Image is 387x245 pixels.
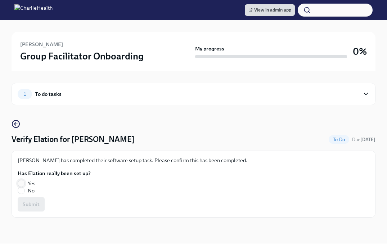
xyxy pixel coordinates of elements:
[329,137,349,142] span: To Do
[352,136,375,143] span: August 25th, 2025 10:00
[20,40,63,48] h6: [PERSON_NAME]
[14,4,53,16] img: CharlieHealth
[35,90,62,98] div: To do tasks
[18,157,369,164] p: [PERSON_NAME] has completed their software setup task. Please confirm this has been completed.
[360,137,375,142] strong: [DATE]
[28,180,35,187] span: Yes
[195,45,224,52] strong: My progress
[12,134,135,145] h4: Verify Elation for [PERSON_NAME]
[28,187,35,194] span: No
[20,50,144,63] h3: Group Facilitator Onboarding
[248,6,291,14] span: View in admin app
[352,137,375,142] span: Due
[245,4,295,16] a: View in admin app
[353,45,367,58] h3: 0%
[18,170,91,177] label: Has Elation really been set up?
[19,92,30,97] span: 1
